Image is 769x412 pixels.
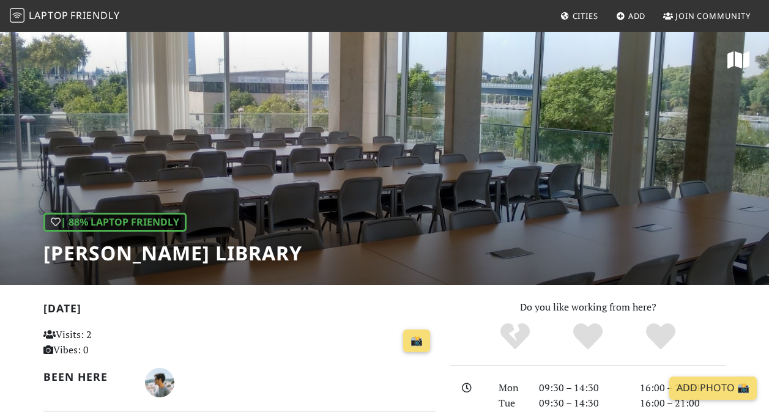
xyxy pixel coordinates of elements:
h2: [DATE] [43,302,436,320]
h2: Been here [43,370,130,383]
span: Join Community [675,10,751,21]
div: Yes [552,322,625,352]
p: Visits: 2 Vibes: 0 [43,327,165,358]
a: Cities [555,5,603,27]
div: | 88% Laptop Friendly [43,213,187,232]
div: 09:30 – 14:30 [532,395,633,411]
div: 16:00 – 21:00 [633,395,734,411]
div: Mon [491,380,532,396]
a: Add [611,5,651,27]
span: Alberto Gallego [145,375,174,388]
div: Definitely! [624,322,697,352]
span: Laptop [29,9,69,22]
div: No [479,322,552,352]
span: Cities [573,10,598,21]
div: 16:00 – 21:00 [633,380,734,396]
a: LaptopFriendly LaptopFriendly [10,6,120,27]
span: Friendly [70,9,119,22]
img: LaptopFriendly [10,8,24,23]
a: Add Photo 📸 [669,377,757,400]
div: 09:30 – 14:30 [532,380,633,396]
div: Tue [491,395,532,411]
img: 1125-alberto.jpg [145,368,174,397]
span: Add [628,10,646,21]
a: 📸 [403,329,430,353]
a: Join Community [658,5,756,27]
p: Do you like working from here? [450,300,726,315]
h1: [PERSON_NAME] Library [43,241,302,265]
